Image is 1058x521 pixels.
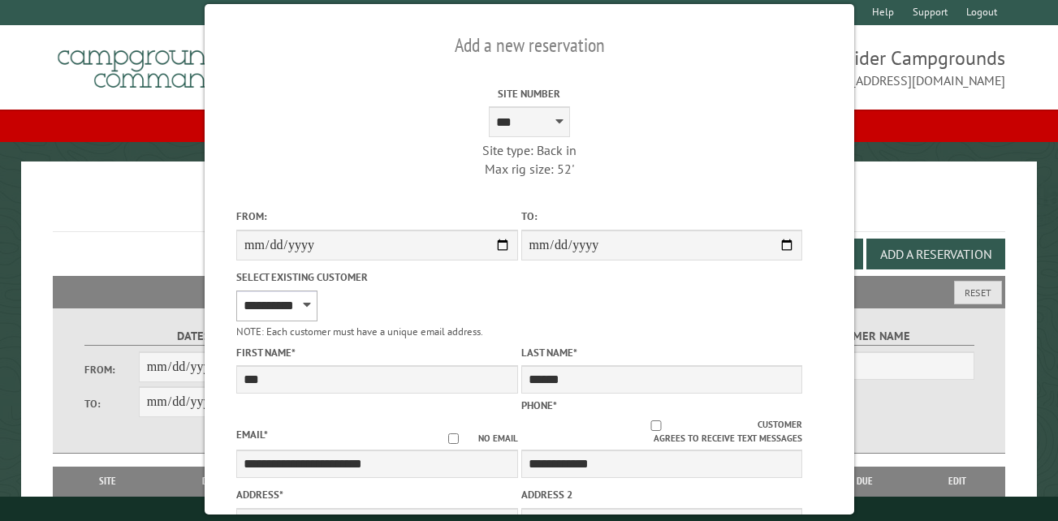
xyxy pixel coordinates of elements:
th: Site [61,467,153,496]
label: Email [236,428,268,441]
label: Customer Name [755,327,974,346]
label: Dates [84,327,303,346]
h1: Reservations [53,187,1005,232]
label: Address 2 [520,487,801,502]
input: No email [428,433,477,444]
button: Add a Reservation [866,239,1005,269]
label: Select existing customer [236,269,517,285]
small: NOTE: Each customer must have a unique email address. [236,325,483,338]
th: Edit [909,467,1005,496]
label: To: [84,396,139,411]
label: First Name [236,345,517,360]
button: Reset [954,281,1002,304]
img: Campground Commander [53,32,256,95]
th: Dates [153,467,275,496]
div: Max rig size: 52' [388,160,669,178]
th: Due [820,467,909,496]
input: Customer agrees to receive text messages [554,420,758,431]
h2: Filters [53,276,1005,307]
h2: Add a new reservation [236,30,823,61]
label: Last Name [520,345,801,360]
label: No email [428,432,517,446]
label: From: [84,362,139,377]
div: Site type: Back in [388,141,669,159]
label: Site Number [388,86,669,101]
label: To: [520,209,801,224]
label: Phone [520,398,556,412]
label: Address [236,487,517,502]
label: From: [236,209,517,224]
label: Customer agrees to receive text messages [520,418,801,446]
